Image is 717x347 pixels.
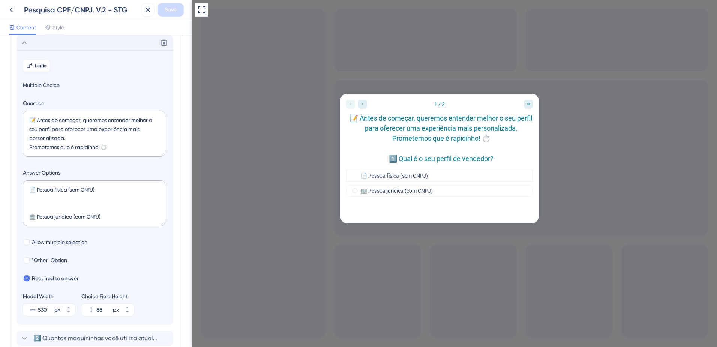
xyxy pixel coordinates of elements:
[24,5,138,15] div: Pesquisa CPF/CNPJ. V.2 - STG
[148,94,347,223] iframe: UserGuiding Survey
[32,256,67,265] span: "Other" Option
[96,305,111,314] input: px
[23,81,167,90] span: Multiple Choice
[165,5,177,14] span: Save
[35,63,46,69] span: Logic
[23,111,165,157] textarea: 📝 Antes de começar, queremos entender melhor o seu perfil para oferecer uma experiência mais pers...
[16,23,36,32] span: Content
[120,310,134,316] button: px
[38,305,53,314] input: px
[62,310,75,316] button: px
[32,274,79,283] span: Required to answer
[32,238,87,247] span: Allow multiple selection
[120,304,134,310] button: px
[81,292,134,301] div: Choice Field Height
[23,180,165,226] textarea: 📄 Pessoa física (sem CNPJ) 🏢 Pessoa jurídica (com CNPJ)
[62,304,75,310] button: px
[157,3,184,17] button: Save
[33,334,157,343] span: 2️⃣ Quantas maquininhas você utiliza atualmente?
[23,168,167,177] label: Answer Options
[23,292,75,301] div: Modal Width
[113,305,119,314] div: px
[54,305,60,314] div: px
[23,60,50,72] button: Logic
[23,99,167,108] label: Question
[52,23,64,32] span: Style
